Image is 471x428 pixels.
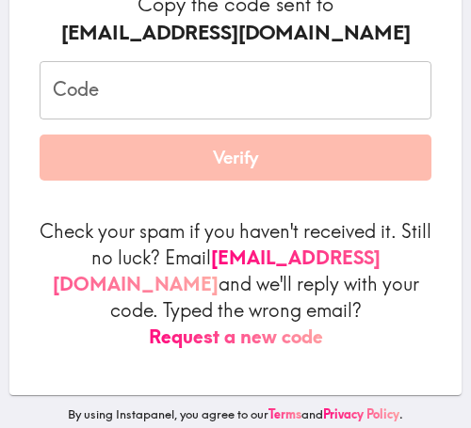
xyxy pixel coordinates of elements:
[40,61,431,119] input: xxx_xxx_xxx
[40,135,431,182] button: Verify
[9,406,462,423] p: By using Instapanel, you agree to our and .
[40,218,431,350] p: Check your spam if you haven't received it. Still no luck? Email and we'll reply with your code. ...
[323,406,399,421] a: Privacy Policy
[53,246,381,295] a: [EMAIL_ADDRESS][DOMAIN_NAME]
[149,324,323,350] button: Request a new code
[40,19,431,47] div: [EMAIL_ADDRESS][DOMAIN_NAME]
[268,406,301,421] a: Terms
